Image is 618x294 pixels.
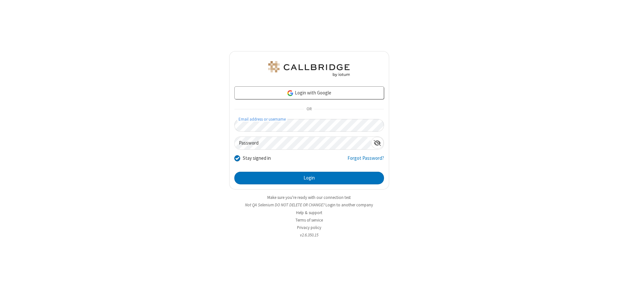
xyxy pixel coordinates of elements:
input: Email address or username [234,119,384,132]
li: v2.6.350.15 [229,232,389,238]
img: QA Selenium DO NOT DELETE OR CHANGE [267,61,351,77]
li: Not QA Selenium DO NOT DELETE OR CHANGE? [229,202,389,208]
a: Login with Google [234,86,384,99]
a: Make sure you're ready with our connection test [267,195,351,200]
div: Show password [371,137,384,149]
label: Stay signed in [243,155,271,162]
a: Forgot Password? [347,155,384,167]
input: Password [235,137,371,149]
a: Privacy policy [297,225,321,230]
button: Login to another company [325,202,373,208]
button: Login [234,172,384,185]
a: Terms of service [295,217,323,223]
span: OR [304,105,314,114]
img: google-icon.png [287,90,294,97]
a: Help & support [296,210,322,215]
